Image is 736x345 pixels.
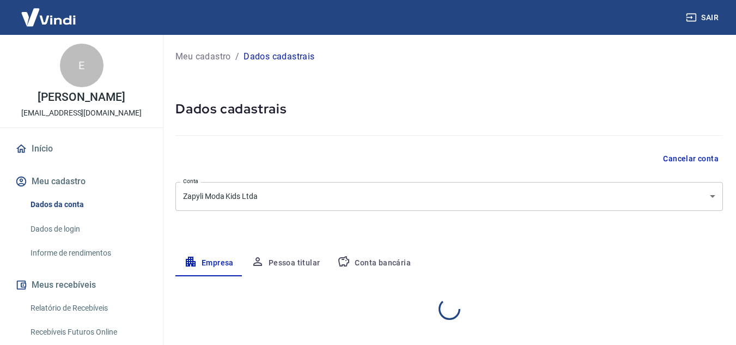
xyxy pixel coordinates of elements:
[175,250,242,276] button: Empresa
[242,250,329,276] button: Pessoa titular
[684,8,723,28] button: Sair
[13,1,84,34] img: Vindi
[26,242,150,264] a: Informe de rendimentos
[175,50,231,63] a: Meu cadastro
[235,50,239,63] p: /
[26,193,150,216] a: Dados da conta
[659,149,723,169] button: Cancelar conta
[13,137,150,161] a: Início
[60,44,104,87] div: E
[13,170,150,193] button: Meu cadastro
[26,321,150,343] a: Recebíveis Futuros Online
[26,218,150,240] a: Dados de login
[38,92,125,103] p: [PERSON_NAME]
[175,182,723,211] div: Zapyli Moda Kids Ltda
[183,177,198,185] label: Conta
[329,250,419,276] button: Conta bancária
[26,297,150,319] a: Relatório de Recebíveis
[175,100,723,118] h5: Dados cadastrais
[244,50,314,63] p: Dados cadastrais
[13,273,150,297] button: Meus recebíveis
[21,107,142,119] p: [EMAIL_ADDRESS][DOMAIN_NAME]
